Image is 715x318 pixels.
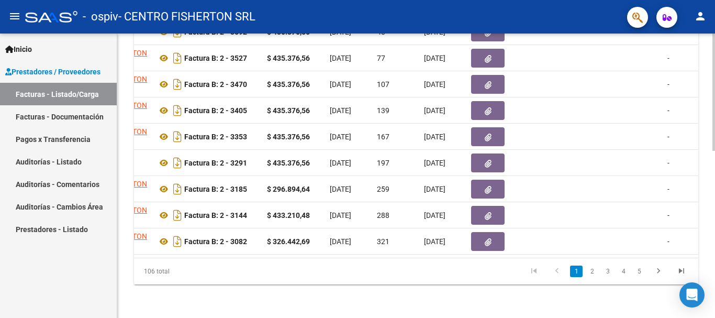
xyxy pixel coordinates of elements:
[377,54,385,62] span: 77
[586,266,598,277] a: 2
[424,185,445,193] span: [DATE]
[377,237,389,246] span: 321
[267,106,310,115] strong: $ 435.376,56
[184,159,247,167] strong: Factura B: 2 - 3291
[171,233,184,250] i: Descargar documento
[377,80,389,89] span: 107
[330,237,351,246] span: [DATE]
[679,282,705,308] div: Open Intercom Messenger
[424,237,445,246] span: [DATE]
[667,237,669,246] span: -
[171,207,184,224] i: Descargar documento
[267,54,310,62] strong: $ 435.376,56
[330,185,351,193] span: [DATE]
[631,262,647,280] li: page 5
[330,211,351,220] span: [DATE]
[616,262,631,280] li: page 4
[667,106,669,115] span: -
[267,159,310,167] strong: $ 435.376,56
[601,266,614,277] a: 3
[570,266,583,277] a: 1
[267,211,310,220] strong: $ 433.210,48
[134,258,245,284] div: 106 total
[667,211,669,220] span: -
[171,50,184,67] i: Descargar documento
[377,159,389,167] span: 197
[672,266,691,277] a: go to last page
[184,80,247,89] strong: Factura B: 2 - 3470
[184,133,247,141] strong: Factura B: 2 - 3353
[83,5,118,28] span: - ospiv
[171,128,184,145] i: Descargar documento
[267,185,310,193] strong: $ 296.894,64
[330,54,351,62] span: [DATE]
[377,133,389,141] span: 167
[547,266,567,277] a: go to previous page
[5,66,100,78] span: Prestadores / Proveedores
[184,185,247,193] strong: Factura B: 2 - 3185
[330,106,351,115] span: [DATE]
[667,133,669,141] span: -
[184,106,247,115] strong: Factura B: 2 - 3405
[424,80,445,89] span: [DATE]
[330,159,351,167] span: [DATE]
[667,185,669,193] span: -
[667,159,669,167] span: -
[267,133,310,141] strong: $ 435.376,56
[377,106,389,115] span: 139
[584,262,600,280] li: page 2
[377,185,389,193] span: 259
[267,80,310,89] strong: $ 435.376,56
[694,10,707,23] mat-icon: person
[667,54,669,62] span: -
[171,102,184,119] i: Descargar documento
[568,262,584,280] li: page 1
[424,159,445,167] span: [DATE]
[8,10,21,23] mat-icon: menu
[118,5,255,28] span: - CENTRO FISHERTON SRL
[171,76,184,93] i: Descargar documento
[184,28,247,36] strong: Factura B: 2 - 3592
[171,155,184,171] i: Descargar documento
[633,266,645,277] a: 5
[184,237,247,246] strong: Factura B: 2 - 3082
[184,211,247,220] strong: Factura B: 2 - 3144
[424,106,445,115] span: [DATE]
[424,211,445,220] span: [DATE]
[600,262,616,280] li: page 3
[424,54,445,62] span: [DATE]
[649,266,668,277] a: go to next page
[330,133,351,141] span: [DATE]
[617,266,630,277] a: 4
[330,80,351,89] span: [DATE]
[267,237,310,246] strong: $ 326.442,69
[524,266,544,277] a: go to first page
[184,54,247,62] strong: Factura B: 2 - 3527
[5,43,32,55] span: Inicio
[171,181,184,198] i: Descargar documento
[424,133,445,141] span: [DATE]
[667,80,669,89] span: -
[377,211,389,220] span: 288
